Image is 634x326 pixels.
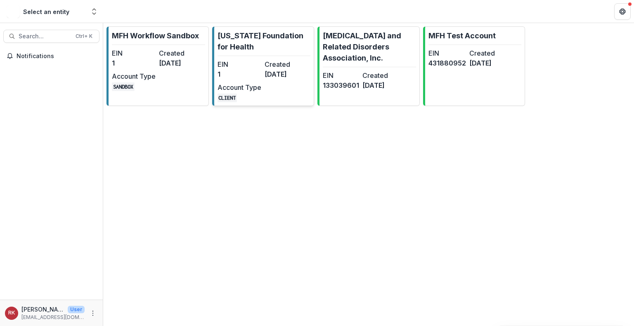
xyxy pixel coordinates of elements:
dt: Created [469,48,507,58]
dd: 1 [112,58,156,68]
span: Search... [19,33,71,40]
p: [PERSON_NAME] [21,305,64,314]
code: CLIENT [218,94,237,102]
dd: 133039601 [323,80,359,90]
dd: [DATE] [469,58,507,68]
p: [MEDICAL_DATA] and Related Disorders Association, Inc. [323,30,416,63]
dd: [DATE] [159,58,203,68]
dt: Created [159,48,203,58]
span: Notifications [17,53,96,60]
dt: Account Type [218,82,261,92]
dt: EIN [428,48,466,58]
dd: 1 [218,69,261,79]
a: MFH Test AccountEIN431880952Created[DATE] [423,26,525,106]
dd: [DATE] [265,69,308,79]
p: User [68,306,85,313]
dd: [DATE] [362,80,399,90]
button: Notifications [3,49,99,63]
a: MFH Workflow SandboxEIN1Created[DATE]Account TypeSANDBOX [106,26,209,106]
dt: Account Type [112,71,156,81]
dt: Created [265,59,308,69]
button: Open entity switcher [88,3,100,20]
div: Select an entity [23,7,69,16]
button: Get Help [614,3,631,20]
p: [US_STATE] Foundation for Health [218,30,311,52]
p: MFH Workflow Sandbox [112,30,199,41]
div: Renee Klann [8,310,15,316]
p: MFH Test Account [428,30,496,41]
button: More [88,308,98,318]
code: SANDBOX [112,82,135,91]
dd: 431880952 [428,58,466,68]
img: Select an entity [7,5,20,18]
div: Ctrl + K [74,32,94,41]
p: [EMAIL_ADDRESS][DOMAIN_NAME] [21,314,85,321]
a: [US_STATE] Foundation for HealthEIN1Created[DATE]Account TypeCLIENT [212,26,315,106]
dt: EIN [112,48,156,58]
button: Search... [3,30,99,43]
a: [MEDICAL_DATA] and Related Disorders Association, Inc.EIN133039601Created[DATE] [317,26,420,106]
dt: EIN [218,59,261,69]
dt: Created [362,70,399,80]
dt: EIN [323,70,359,80]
